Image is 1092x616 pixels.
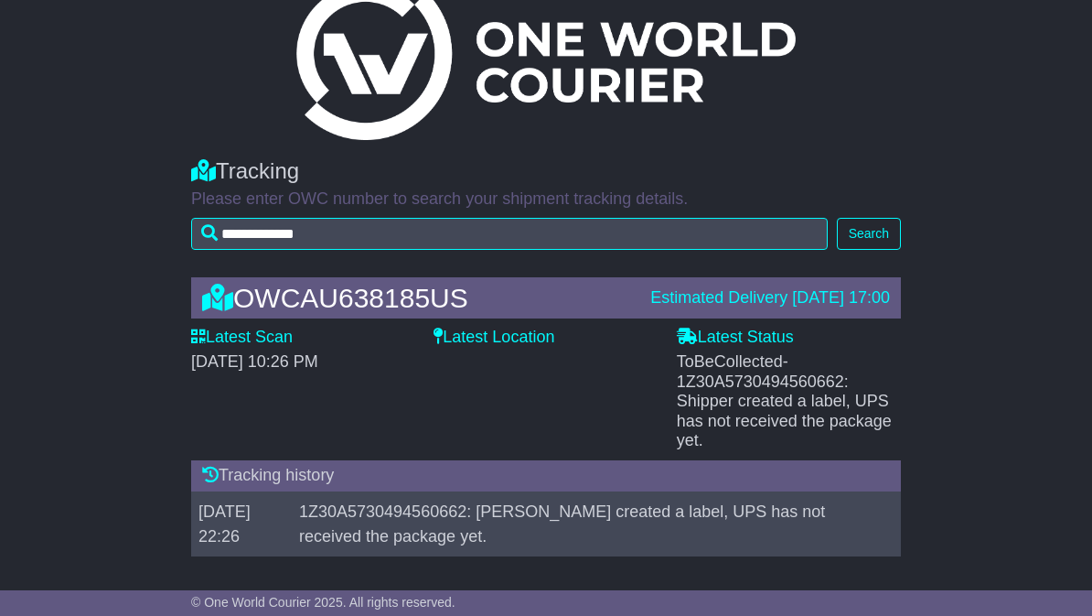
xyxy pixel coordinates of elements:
[193,283,641,313] div: OWCAU638185US
[837,218,901,250] button: Search
[292,492,886,557] td: 1Z30A5730494560662: [PERSON_NAME] created a label, UPS has not received the package yet.
[191,460,901,492] div: Tracking history
[677,352,892,449] span: - 1Z30A5730494560662: Shipper created a label, UPS has not received the package yet.
[191,328,293,348] label: Latest Scan
[677,352,892,449] span: ToBeCollected
[191,189,901,210] p: Please enter OWC number to search your shipment tracking details.
[677,328,794,348] label: Latest Status
[191,595,455,610] span: © One World Courier 2025. All rights reserved.
[191,158,901,185] div: Tracking
[191,492,292,557] td: [DATE] 22:26
[434,328,554,348] label: Latest Location
[650,288,890,308] div: Estimated Delivery [DATE] 17:00
[191,352,318,371] span: [DATE] 10:26 PM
